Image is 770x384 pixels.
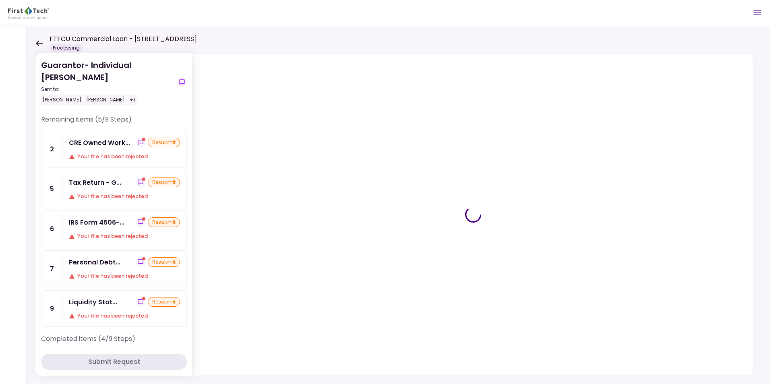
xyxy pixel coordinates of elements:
div: resubmit [148,178,180,187]
div: Tax Return - Guarantor [69,178,121,188]
a: 5Tax Return - Guarantorshow-messagesresubmitYour file has been rejected [41,171,187,207]
div: 7 [41,251,62,287]
a: 6IRS Form 4506-T Guarantorshow-messagesresubmitYour file has been rejected [41,211,187,247]
div: Processing [50,44,83,52]
h1: FTFCU Commercial Loan - [STREET_ADDRESS] [50,34,197,44]
button: show-messages [177,77,187,87]
button: show-messages [136,297,145,307]
div: Your file has been rejected [69,192,180,200]
div: Guarantor- Individual [PERSON_NAME] [41,59,174,105]
div: Completed items (4/9 Steps) [41,334,187,350]
div: 2 [41,131,62,167]
div: resubmit [148,138,180,147]
div: Personal Debt Schedule [69,257,120,267]
div: Remaining items (5/9 Steps) [41,115,187,131]
div: CRE Owned Worksheet [69,138,130,148]
div: Your file has been rejected [69,312,180,320]
button: show-messages [136,257,145,267]
div: Liquidity Statements - Guarantor [69,297,117,307]
a: 9Liquidity Statements - Guarantorshow-messagesresubmitYour file has been rejected [41,290,187,327]
div: Your file has been rejected [69,272,180,280]
div: 5 [41,171,62,207]
div: resubmit [148,297,180,307]
div: resubmit [148,257,180,267]
a: 7Personal Debt Scheduleshow-messagesresubmitYour file has been rejected [41,250,187,287]
div: IRS Form 4506-T Guarantor [69,217,124,227]
a: 2CRE Owned Worksheetshow-messagesresubmitYour file has been rejected [41,131,187,167]
div: Submit Request [88,357,140,367]
button: Submit Request [41,354,187,370]
div: Your file has been rejected [69,232,180,240]
div: resubmit [148,217,180,227]
img: Partner icon [8,7,49,19]
div: [PERSON_NAME] [85,95,126,105]
div: [PERSON_NAME] [41,95,83,105]
div: +1 [128,95,137,105]
button: show-messages [136,138,145,147]
button: show-messages [136,217,145,227]
div: 6 [41,211,62,247]
div: Sent to: [41,86,174,93]
button: show-messages [136,178,145,187]
div: Your file has been rejected [69,153,180,161]
div: 9 [41,291,62,326]
button: Open menu [747,3,767,23]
